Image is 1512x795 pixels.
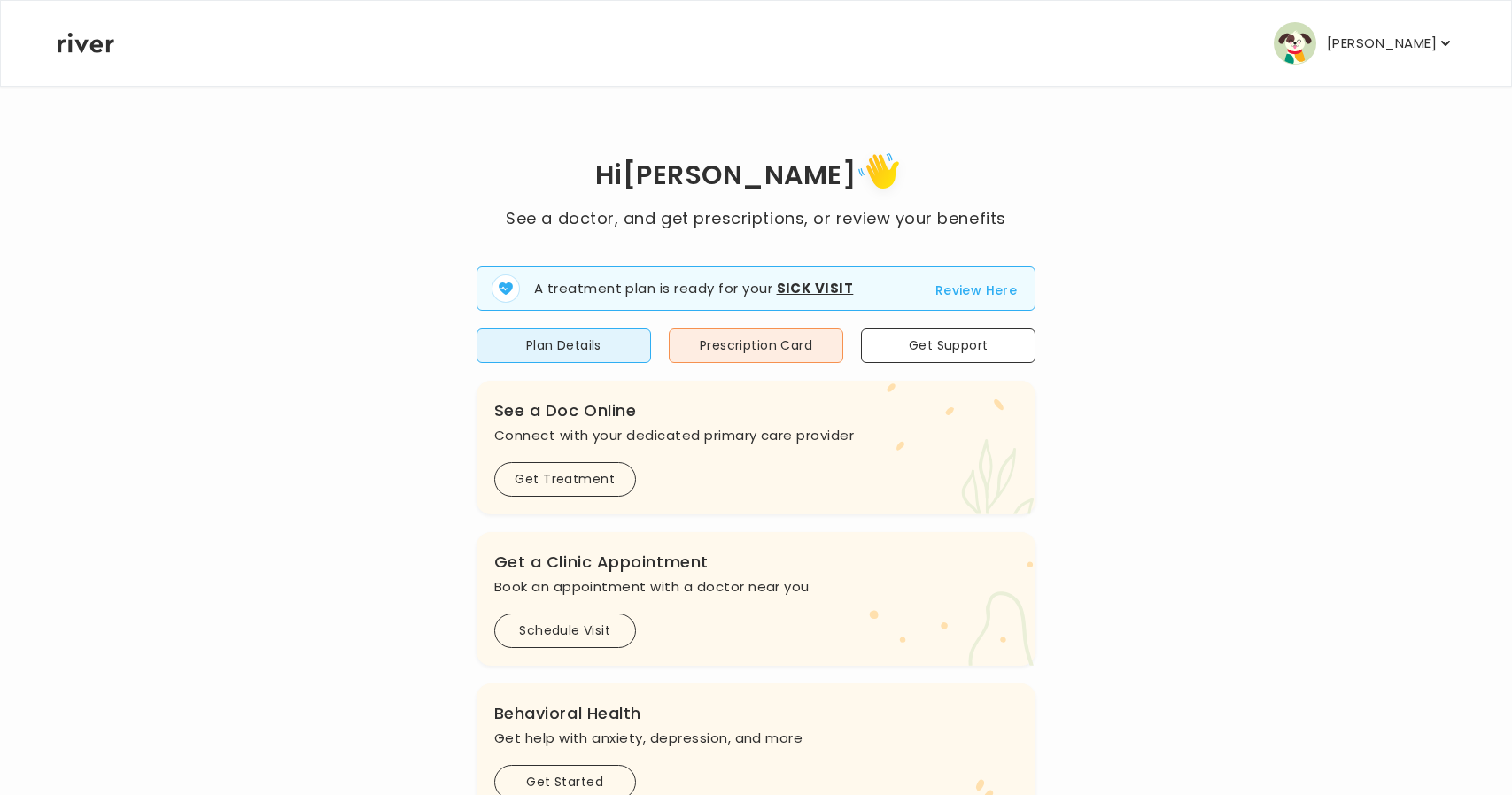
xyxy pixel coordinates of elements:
p: Get help with anxiety, depression, and more [494,726,1019,751]
h3: See a Doc Online [494,398,1019,423]
button: user avatar[PERSON_NAME] [1274,22,1454,65]
button: Schedule Visit [494,614,636,648]
p: [PERSON_NAME] [1327,31,1437,56]
h1: Hi [PERSON_NAME] [506,147,1005,206]
h3: Get a Clinic Appointment [494,550,1019,575]
p: Connect with your dedicated primary care provider [494,423,1019,448]
strong: Sick Visit [777,279,854,297]
button: Plan Details [477,328,651,363]
button: Prescription Card [669,328,843,363]
p: A treatment plan is ready for your [534,279,854,299]
button: Get Support [861,328,1035,363]
p: Book an appointment with a doctor near you [494,575,1019,599]
button: Get Treatment [494,462,636,497]
button: Review Here [935,280,1018,301]
h3: Behavioral Health [494,701,1019,726]
img: user avatar [1274,22,1316,65]
p: See a doctor, and get prescriptions, or review your benefits [506,206,1005,231]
